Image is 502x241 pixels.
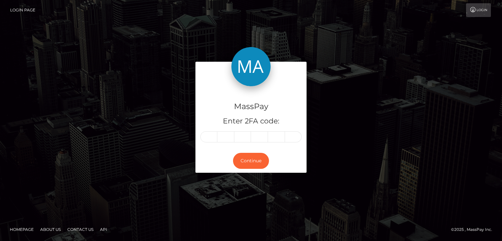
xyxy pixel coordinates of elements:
[233,153,269,169] button: Continue
[200,116,302,126] h5: Enter 2FA code:
[200,101,302,112] h4: MassPay
[38,224,63,234] a: About Us
[97,224,110,234] a: API
[231,47,271,86] img: MassPay
[451,226,497,233] div: © 2025 , MassPay Inc.
[10,3,35,17] a: Login Page
[65,224,96,234] a: Contact Us
[7,224,36,234] a: Homepage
